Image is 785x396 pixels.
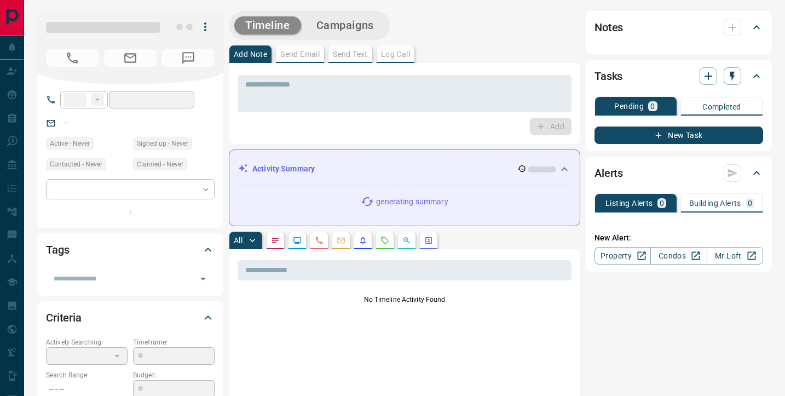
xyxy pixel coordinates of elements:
p: All [234,237,243,244]
p: Budget: [133,370,215,380]
p: Completed [702,103,741,111]
svg: Calls [315,236,324,245]
p: 0 [650,102,655,110]
svg: Agent Actions [424,236,433,245]
a: Mr.Loft [707,247,763,265]
h2: Notes [594,19,623,36]
svg: Listing Alerts [359,236,367,245]
div: Tags [46,237,215,263]
svg: Lead Browsing Activity [293,236,302,245]
svg: Notes [271,236,280,245]
p: Pending [614,102,644,110]
p: New Alert: [594,232,763,244]
div: Criteria [46,305,215,331]
button: Campaigns [305,16,385,35]
span: No Email [104,49,157,67]
p: Building Alerts [689,199,741,207]
svg: Requests [380,236,389,245]
p: 0 [660,199,664,207]
h2: Tasks [594,67,622,85]
span: Signed up - Never [137,138,188,149]
span: Contacted - Never [50,159,102,170]
p: Actively Searching: [46,337,128,347]
div: Tasks [594,63,763,89]
span: No Number [46,49,99,67]
a: -- [64,118,68,127]
a: Property [594,247,651,265]
div: Notes [594,14,763,41]
svg: Emails [337,236,345,245]
button: New Task [594,127,763,144]
p: Listing Alerts [605,199,653,207]
button: Timeline [234,16,301,35]
span: Active - Never [50,138,90,149]
div: Activity Summary [238,159,571,179]
p: Timeframe: [133,337,215,347]
p: Activity Summary [252,163,315,175]
h2: Criteria [46,309,82,326]
span: No Number [162,49,215,67]
div: Alerts [594,160,763,186]
p: No Timeline Activity Found [238,295,572,305]
span: Claimed - Never [137,159,183,170]
p: Add Note [234,50,267,58]
h2: Alerts [594,164,623,182]
svg: Opportunities [402,236,411,245]
p: Search Range: [46,370,128,380]
p: generating summary [376,196,448,208]
button: Open [195,271,211,286]
h2: Tags [46,241,69,259]
a: Condos [650,247,707,265]
p: 0 [748,199,752,207]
